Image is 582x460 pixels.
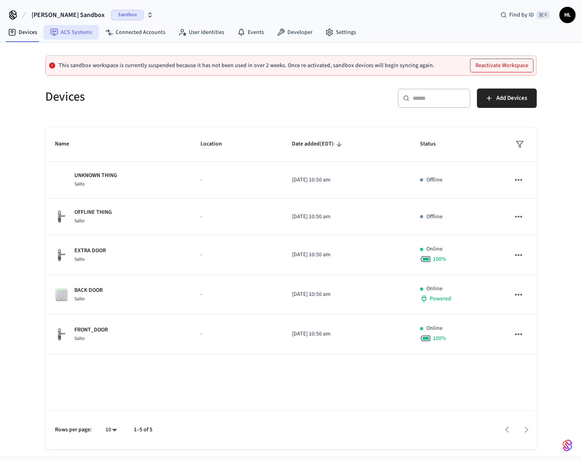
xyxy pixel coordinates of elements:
span: Date added(EDT) [292,138,344,150]
span: Find by ID [509,11,534,19]
span: Salto [74,295,85,302]
img: salto_escutcheon_pin [55,210,68,224]
span: HL [560,8,575,22]
p: - [200,251,272,259]
span: [PERSON_NAME] Sandbox [32,10,105,20]
a: User Identities [172,25,231,40]
p: Offline [426,176,443,184]
span: 100 % [433,255,446,263]
span: Salto [74,256,85,263]
span: ⌘ K [536,11,550,19]
button: Reactivate Workspace [470,59,533,72]
a: Developer [270,25,319,40]
p: Offline [426,213,443,221]
p: [DATE] 10:50 am [292,213,401,221]
p: - [200,330,272,338]
span: Name [55,138,80,150]
table: sticky table [45,127,537,354]
p: [DATE] 10:50 am [292,251,401,259]
p: - [200,290,272,299]
p: FRONT_DOOR [74,326,108,334]
span: Status [420,138,446,150]
span: Salto [74,181,85,188]
span: Powered [430,295,451,303]
p: - [200,176,272,184]
span: Location [200,138,232,150]
p: Online [426,285,443,293]
p: [DATE] 10:50 am [292,290,401,299]
p: Online [426,324,443,333]
p: - [200,213,272,221]
p: [DATE] 10:50 am [292,330,401,338]
img: salto_wallreader_pin [55,288,68,301]
p: EXTRA DOOR [74,247,106,255]
a: Settings [319,25,363,40]
p: Rows per page: [55,426,92,434]
img: salto_escutcheon_pin [55,327,68,341]
span: Sandbox [111,10,143,20]
p: BACK DOOR [74,286,103,295]
img: SeamLogoGradient.69752ec5.svg [563,439,572,452]
div: 10 [101,424,121,436]
span: Salto [74,217,85,224]
a: ACS Systems [44,25,99,40]
div: Find by ID⌘ K [494,8,556,22]
h5: Devices [45,89,286,105]
p: Online [426,245,443,253]
button: Add Devices [477,89,537,108]
button: HL [559,7,576,23]
a: Connected Accounts [99,25,172,40]
a: Devices [2,25,44,40]
img: salto_escutcheon_pin [55,248,68,262]
p: [DATE] 10:50 am [292,176,401,184]
span: Add Devices [496,93,527,103]
p: 1–5 of 5 [134,426,152,434]
p: UNKNOWN THING [74,171,117,180]
a: Events [231,25,270,40]
span: 100 % [433,334,446,342]
span: Salto [74,335,85,342]
p: This sandbox workspace is currently suspended because it has not been used in over 2 weeks. Once ... [59,62,434,69]
p: OFFLINE THING [74,208,112,217]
